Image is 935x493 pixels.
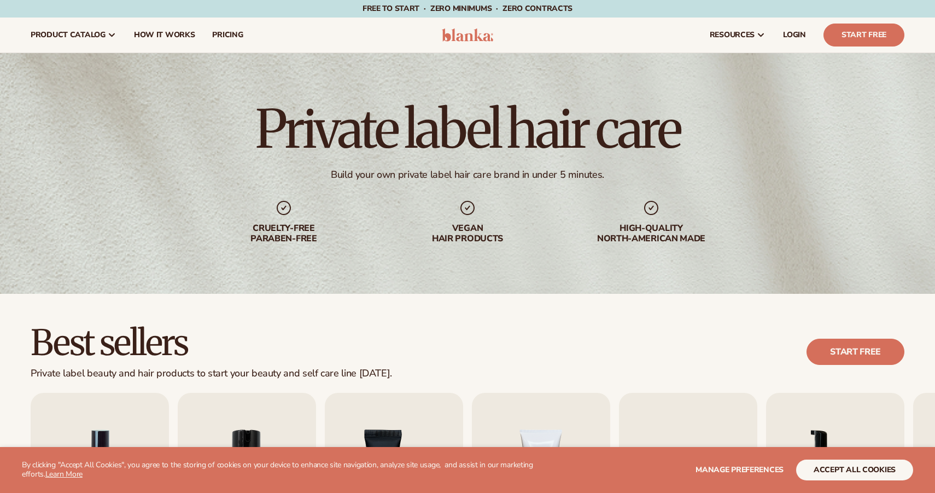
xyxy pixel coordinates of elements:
div: Build your own private label hair care brand in under 5 minutes. [331,169,604,181]
a: Learn More [45,469,83,479]
a: pricing [203,18,252,53]
span: pricing [212,31,243,39]
a: How It Works [125,18,204,53]
a: Start Free [823,24,904,47]
a: Start free [807,339,904,365]
div: High-quality North-american made [581,223,721,244]
span: Manage preferences [696,465,784,475]
div: cruelty-free paraben-free [214,223,354,244]
div: Private label beauty and hair products to start your beauty and self care line [DATE]. [31,368,392,380]
span: resources [710,31,755,39]
button: accept all cookies [796,460,913,480]
span: product catalog [31,31,106,39]
p: By clicking "Accept All Cookies", you agree to the storing of cookies on your device to enhance s... [22,461,552,479]
a: LOGIN [774,18,815,53]
div: Vegan hair products [398,223,537,244]
a: resources [701,18,774,53]
a: product catalog [22,18,125,53]
span: LOGIN [783,31,806,39]
h1: Private label hair care [255,103,680,155]
span: Free to start · ZERO minimums · ZERO contracts [363,3,572,14]
button: Manage preferences [696,460,784,480]
h2: Best sellers [31,324,392,361]
span: How It Works [134,31,195,39]
img: logo [442,28,494,42]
